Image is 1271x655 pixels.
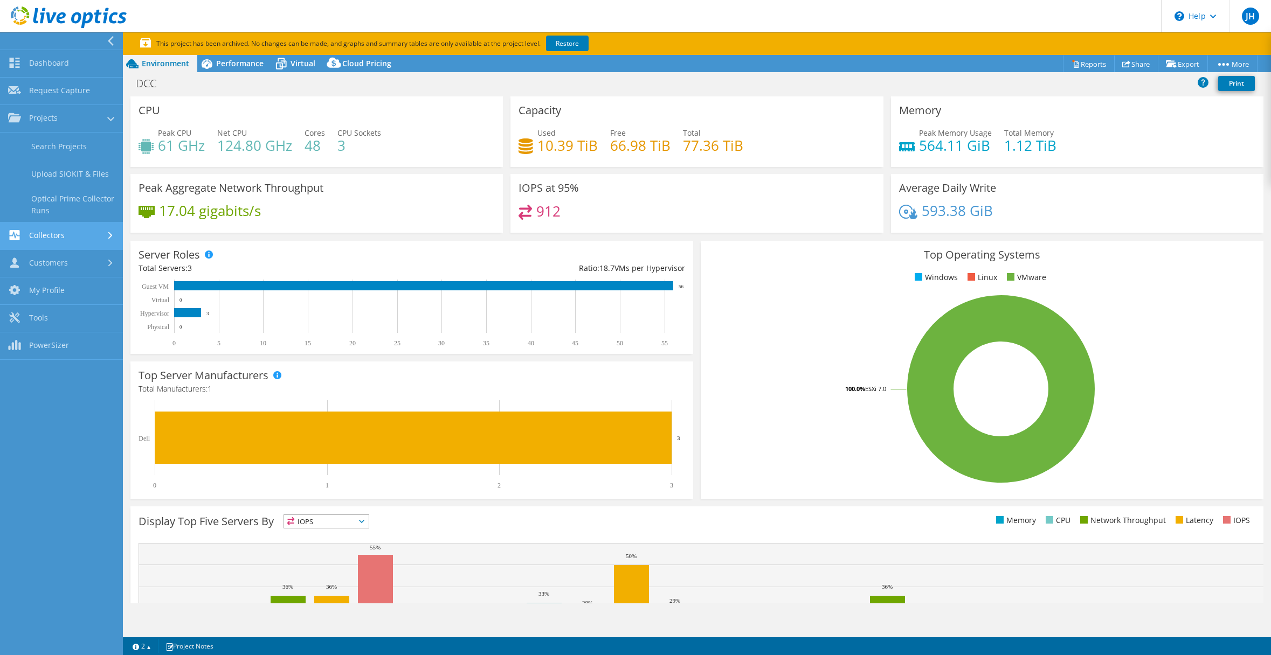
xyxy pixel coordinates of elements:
text: Virtual [151,296,170,304]
text: 27% [195,602,206,609]
text: 28% [582,600,593,606]
text: Guest VM [142,283,169,290]
text: 15 [305,339,311,347]
li: Linux [965,271,997,283]
h3: Server Roles [139,249,200,261]
h3: Top Server Manufacturers [139,370,268,381]
h3: Average Daily Write [899,182,996,194]
text: 55% [370,544,381,551]
li: CPU [1043,514,1070,526]
div: Ratio: VMs per Hypervisor [412,262,685,274]
text: 0 [172,339,176,347]
h3: IOPS at 95% [519,182,579,194]
li: Latency [1173,514,1213,526]
text: 10 [260,339,266,347]
span: Peak Memory Usage [919,128,992,138]
li: VMware [1004,271,1046,283]
span: 3 [188,263,192,273]
h4: Total Manufacturers: [139,383,685,395]
text: 0 [179,324,182,330]
h3: Top Operating Systems [709,249,1255,261]
svg: \n [1175,11,1184,21]
h4: 3 [337,140,381,151]
text: 3 [670,482,673,489]
a: Share [1114,55,1158,72]
span: Cores [305,128,325,138]
span: Total [683,128,701,138]
text: 0 [179,297,182,303]
a: 2 [125,639,158,653]
tspan: 100.0% [845,385,865,393]
h4: 17.04 gigabits/s [159,205,261,217]
text: 50% [626,553,637,559]
h4: 10.39 TiB [537,140,598,151]
h4: 48 [305,140,325,151]
text: 33% [538,590,549,597]
a: Restore [546,36,589,51]
a: Print [1218,76,1255,91]
text: 56 [679,284,684,289]
text: 5 [217,339,220,347]
a: Project Notes [158,639,221,653]
text: 1 [326,482,329,489]
tspan: ESXi 7.0 [865,385,886,393]
text: Dell [139,435,150,442]
span: Peak CPU [158,128,191,138]
li: Network Throughput [1077,514,1166,526]
span: 18.7 [599,263,614,273]
span: IOPS [284,515,369,528]
text: 36% [282,583,293,590]
span: CPU Sockets [337,128,381,138]
h4: 564.11 GiB [919,140,992,151]
text: 55 [661,339,668,347]
text: 0 [153,482,156,489]
text: 25 [394,339,400,347]
span: Performance [216,58,264,68]
text: 36% [882,583,893,590]
text: Hypervisor [140,310,169,317]
text: 3 [677,435,680,441]
text: 35 [483,339,489,347]
span: Environment [142,58,189,68]
h3: CPU [139,104,160,116]
span: Free [610,128,626,138]
span: Net CPU [217,128,247,138]
div: Total Servers: [139,262,412,274]
text: 30 [438,339,445,347]
h4: 912 [536,205,561,217]
h4: 61 GHz [158,140,205,151]
span: Virtual [291,58,315,68]
text: 36% [326,583,337,590]
text: 40 [528,339,534,347]
span: Used [537,128,556,138]
text: Physical [147,323,169,331]
a: More [1207,55,1258,72]
h3: Capacity [519,104,561,116]
text: 45 [572,339,578,347]
text: 20 [349,339,356,347]
a: Reports [1063,55,1115,72]
h4: 593.38 GiB [922,205,993,217]
h4: 124.80 GHz [217,140,292,151]
h4: 77.36 TiB [683,140,743,151]
text: 2 [498,482,501,489]
p: This project has been archived. No changes can be made, and graphs and summary tables are only av... [140,38,668,50]
span: Cloud Pricing [342,58,391,68]
h3: Memory [899,104,941,116]
h3: Peak Aggregate Network Throughput [139,182,323,194]
text: 50 [617,339,623,347]
text: 29% [669,597,680,604]
span: Total Memory [1004,128,1054,138]
h4: 1.12 TiB [1004,140,1056,151]
h1: DCC [131,78,173,89]
li: Windows [912,271,958,283]
li: Memory [993,514,1036,526]
li: IOPS [1220,514,1250,526]
text: 3 [206,311,209,316]
h4: 66.98 TiB [610,140,671,151]
span: 1 [208,384,212,394]
a: Export [1158,55,1208,72]
span: JH [1242,8,1259,25]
